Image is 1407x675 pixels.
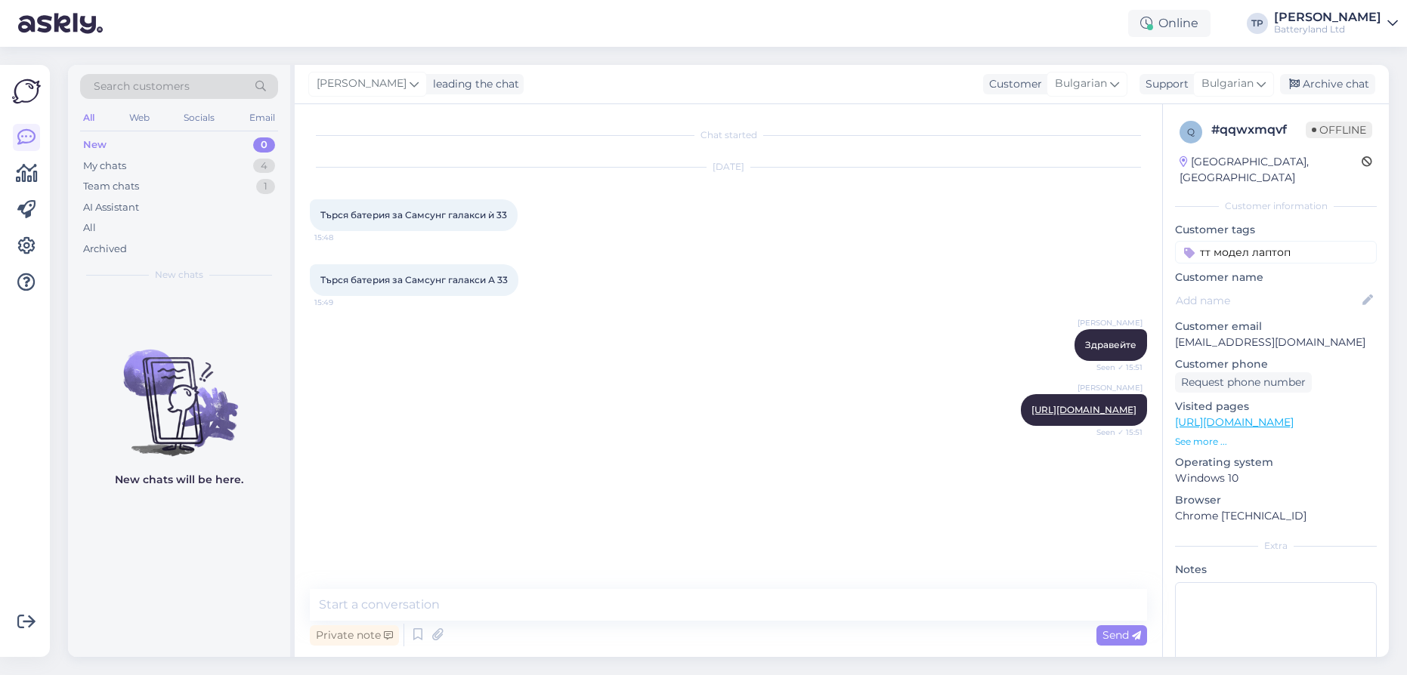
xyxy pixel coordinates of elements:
div: Request phone number [1175,372,1312,393]
p: Chrome [TECHNICAL_ID] [1175,508,1377,524]
div: 4 [253,159,275,174]
div: [GEOGRAPHIC_DATA], [GEOGRAPHIC_DATA] [1180,154,1362,186]
span: Offline [1306,122,1372,138]
div: All [83,220,96,236]
div: [PERSON_NAME] [1274,11,1381,23]
span: Търся батерия за Самсунг галакси А 33 [320,274,508,285]
span: Send [1102,628,1141,642]
p: Browser [1175,492,1377,508]
div: Batteryland Ltd [1274,23,1381,35]
div: Web [126,108,153,128]
div: Private note [310,625,399,646]
p: Customer name [1175,270,1377,285]
div: My chats [83,159,126,174]
div: Archived [83,242,127,257]
span: q [1187,126,1195,137]
p: Visited pages [1175,399,1377,415]
div: 1 [256,179,275,194]
div: Extra [1175,539,1377,553]
div: Online [1128,10,1211,37]
div: Socials [181,108,218,128]
span: [PERSON_NAME] [1078,382,1143,393]
p: New chats will be here. [115,472,243,488]
span: Search customers [94,79,190,94]
a: [PERSON_NAME]Batteryland Ltd [1274,11,1398,35]
a: [URL][DOMAIN_NAME] [1175,415,1294,429]
div: Support [1140,76,1189,92]
a: [URL][DOMAIN_NAME] [1031,404,1136,415]
img: Askly Logo [12,77,41,106]
span: Bulgarian [1055,76,1107,92]
p: [EMAIL_ADDRESS][DOMAIN_NAME] [1175,334,1377,350]
div: 0 [253,137,275,153]
span: [PERSON_NAME] [1078,317,1143,328]
div: Customer [983,76,1042,92]
p: Windows 10 [1175,470,1377,486]
div: All [80,108,97,128]
span: [PERSON_NAME] [317,76,407,92]
div: New [83,137,107,153]
div: AI Assistant [83,200,139,215]
div: leading the chat [427,76,519,92]
div: # qqwxmqvf [1211,121,1306,139]
p: Customer phone [1175,356,1377,372]
span: Seen ✓ 15:51 [1086,362,1143,373]
span: Търся батерия за Самсунг галакси ѝ 33 [320,209,507,220]
span: Bulgarian [1201,76,1254,92]
span: 15:49 [314,297,371,308]
span: 15:48 [314,232,371,243]
div: Team chats [83,179,139,194]
p: Operating system [1175,455,1377,470]
span: Seen ✓ 15:51 [1086,427,1143,438]
div: TP [1247,13,1268,34]
p: Customer tags [1175,222,1377,238]
div: Chat started [310,128,1147,142]
p: Notes [1175,562,1377,578]
input: Add name [1176,292,1359,309]
div: Archive chat [1280,74,1375,94]
div: Email [246,108,278,128]
img: No chats [68,322,290,458]
div: [DATE] [310,160,1147,174]
span: Здравейте [1085,339,1136,350]
p: Customer email [1175,319,1377,334]
div: Customer information [1175,199,1377,213]
span: New chats [155,268,203,282]
input: Add a tag [1175,241,1377,264]
p: See more ... [1175,435,1377,448]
